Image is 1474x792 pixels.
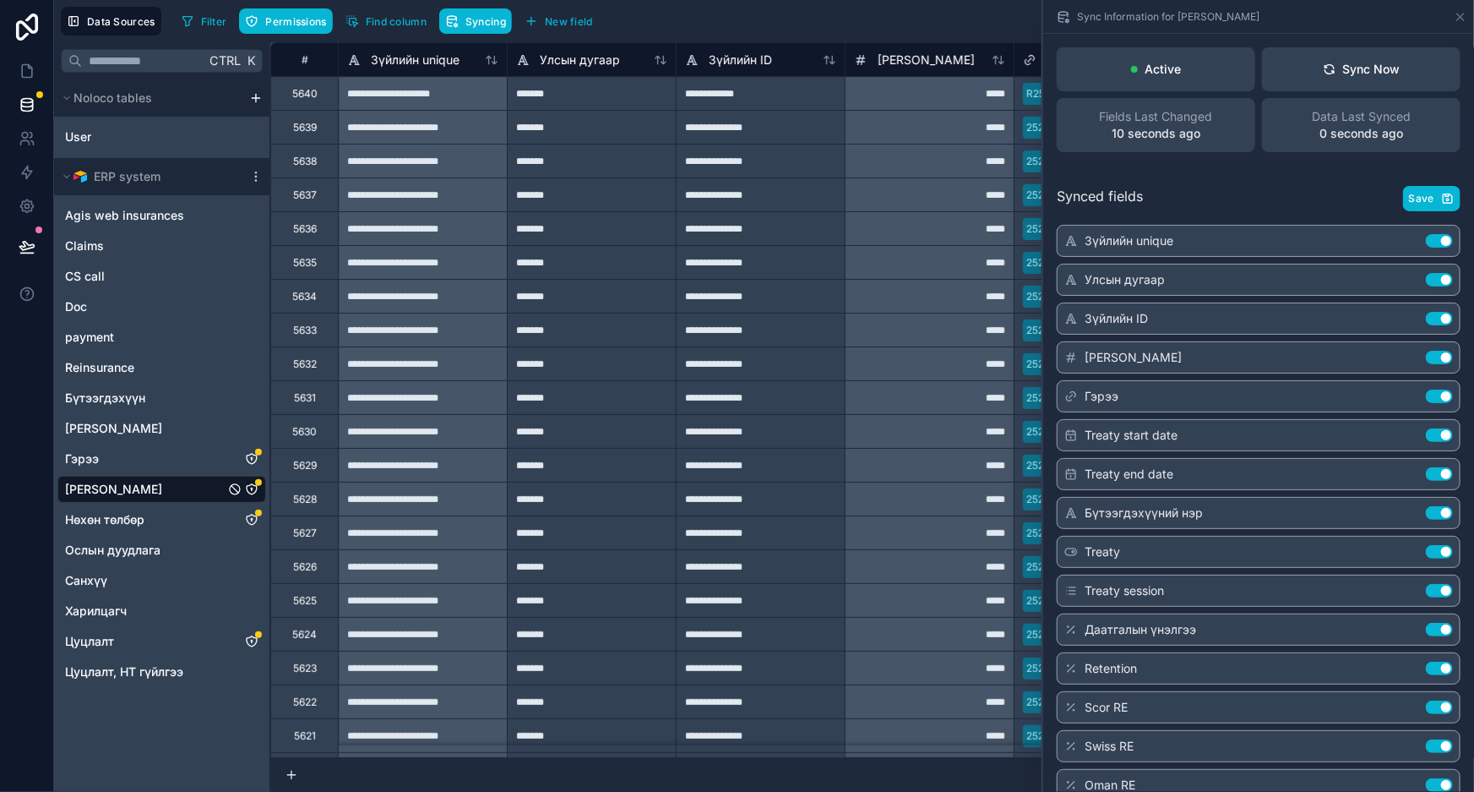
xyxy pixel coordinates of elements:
div: # [284,53,325,66]
div: 25242500500362 [1026,323,1113,338]
span: Цуцлалт, НТ гүйлгээ [65,664,183,680]
div: 25242000122552 [1026,729,1111,744]
span: Ctrl [208,50,242,71]
span: Permissions [265,15,326,28]
span: User [65,128,91,145]
div: 5631 [294,391,316,405]
button: Airtable LogoERP system [57,165,242,188]
div: scrollable content [54,79,269,692]
span: Treaty end date [1085,466,1173,483]
div: Agis web insurances [57,202,266,229]
span: Claims [65,238,104,254]
span: New field [545,15,593,28]
span: Swiss RE [1085,738,1134,755]
div: 25242000122432 [1026,357,1112,372]
span: Даатгалын үнэлгээ [1085,621,1196,638]
div: 5635 [293,256,317,270]
span: Зүйлийн unique [371,52,460,68]
div: 5629 [293,459,317,472]
span: Noloco tables [73,90,152,107]
div: Sync Now [1323,61,1401,78]
div: Бүтээгдэхүүн [57,385,266,412]
button: Find column [340,8,432,34]
a: Permissions [239,8,339,34]
span: Fields Last Changed [1100,108,1213,125]
div: User [57,123,266,150]
span: Зүйлийн ID [1085,310,1148,327]
span: Гэрээ [65,451,99,467]
div: 5628 [293,493,317,506]
div: 25242000122422 [1026,289,1112,304]
button: Permissions [239,8,332,34]
span: [PERSON_NAME] [1085,349,1182,366]
div: 25242000122402 [1026,221,1112,237]
span: Doc [65,298,87,315]
span: Нөхөн төлбөр [65,511,144,528]
button: Noloco tables [57,86,242,110]
span: Sync Information for [PERSON_NAME] [1077,10,1259,24]
div: 25240026500951 [1026,424,1112,440]
span: Treaty session [1085,582,1164,599]
div: 25242000122492 [1026,593,1112,609]
span: Data Last Synced [1312,108,1411,125]
button: Filter [175,8,233,34]
span: Цуцлалт [65,633,114,650]
div: 25242000122392 [1026,255,1111,270]
span: [PERSON_NAME] [65,420,162,437]
div: 5637 [293,188,317,202]
span: [PERSON_NAME] [65,481,162,498]
div: Цуцлалт, НТ гүйлгээ [57,658,266,685]
div: 5627 [293,527,317,540]
span: Data Sources [87,15,155,28]
span: Treaty [1085,543,1120,560]
span: K [245,55,257,67]
button: Data Sources [61,7,161,36]
span: Find column [366,15,427,28]
div: Гадагшаа хандалт [57,415,266,442]
div: 25242000122372 [1026,188,1111,203]
span: Харилцагч [65,603,127,620]
div: R25-08-00032 [1026,86,1100,101]
div: 5639 [293,121,317,134]
div: 5625 [293,594,317,608]
span: Syncing [465,15,506,28]
div: 5632 [293,358,317,371]
div: 25242000122532 [1026,661,1111,676]
div: CS call [57,263,266,290]
span: Save [1409,192,1434,205]
div: Doc [57,293,266,320]
div: 25242000122522 [1026,695,1111,710]
span: ERP system [94,168,160,185]
span: [PERSON_NAME] [878,52,975,68]
span: Treaty start date [1085,427,1178,444]
div: 5638 [293,155,317,168]
span: Зүйлийн ID [709,52,772,68]
button: Syncing [439,8,512,34]
div: 5621 [294,729,316,743]
div: 25242000122512 [1026,627,1109,642]
div: 5623 [293,662,317,675]
div: 25242000122362 [1026,154,1111,169]
span: Гэрээ [1085,388,1118,405]
div: 5622 [293,696,317,709]
div: 5633 [293,324,317,337]
span: Ослын дуудлага [65,542,160,559]
span: Бүтээгдэхүүний нэр [1085,505,1203,522]
div: 5626 [293,560,317,574]
div: 5636 [293,222,317,236]
div: Цуцлалт [57,628,266,655]
span: CS call [65,268,105,285]
p: 10 seconds ago [1112,125,1200,142]
div: 25240026500912 [1026,492,1112,507]
div: 25242000122382 [1026,120,1111,135]
button: Sync Now [1262,47,1460,91]
span: Санхүү [65,572,107,589]
p: Active [1145,61,1181,78]
span: Filter [201,15,227,28]
div: 25242000122482 [1026,458,1112,473]
span: Зүйлийн unique [1085,232,1173,249]
button: Save [1403,186,1460,211]
span: Улсын дугаар [1085,271,1165,288]
img: Airtable Logo [73,170,87,183]
div: Claims [57,232,266,259]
